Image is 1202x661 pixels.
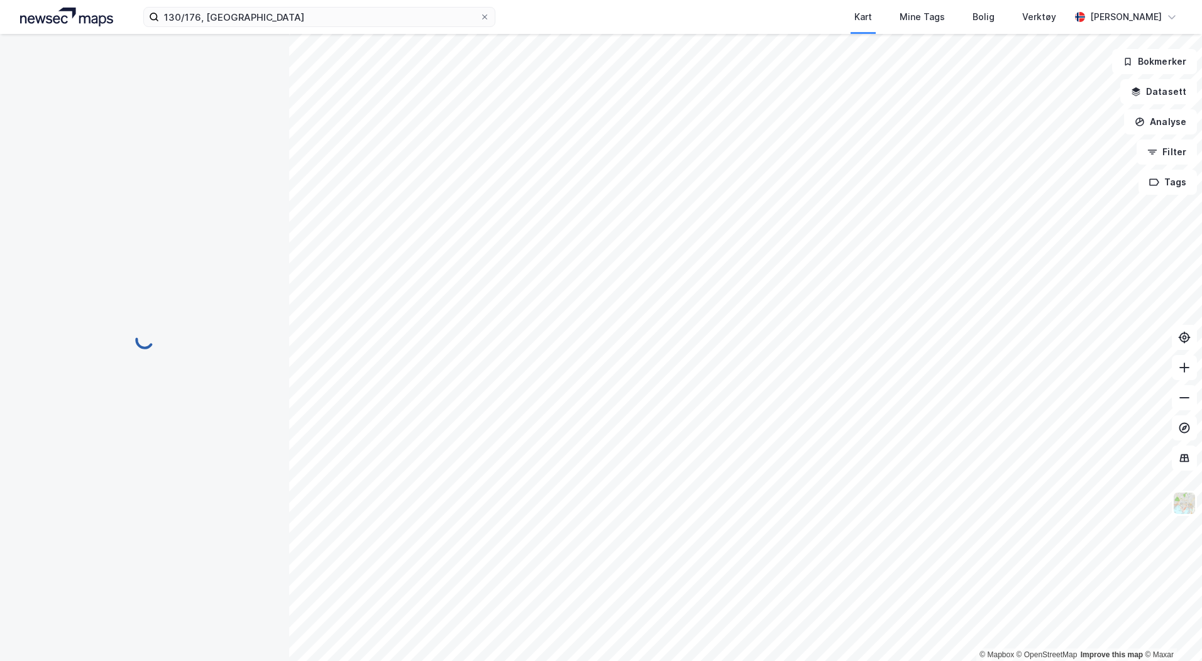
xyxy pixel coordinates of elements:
div: Verktøy [1022,9,1056,25]
button: Analyse [1124,109,1197,134]
img: logo.a4113a55bc3d86da70a041830d287a7e.svg [20,8,113,26]
iframe: Chat Widget [1139,601,1202,661]
img: Z [1172,491,1196,515]
input: Søk på adresse, matrikkel, gårdeiere, leietakere eller personer [159,8,480,26]
div: Kart [854,9,872,25]
button: Filter [1137,139,1197,165]
img: spinner.a6d8c91a73a9ac5275cf975e30b51cfb.svg [135,330,155,350]
div: Kontrollprogram for chat [1139,601,1202,661]
a: OpenStreetMap [1017,650,1078,659]
div: Bolig [973,9,995,25]
div: [PERSON_NAME] [1090,9,1162,25]
button: Datasett [1120,79,1197,104]
button: Bokmerker [1112,49,1197,74]
a: Mapbox [979,650,1014,659]
button: Tags [1139,170,1197,195]
div: Mine Tags [900,9,945,25]
a: Improve this map [1081,650,1143,659]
